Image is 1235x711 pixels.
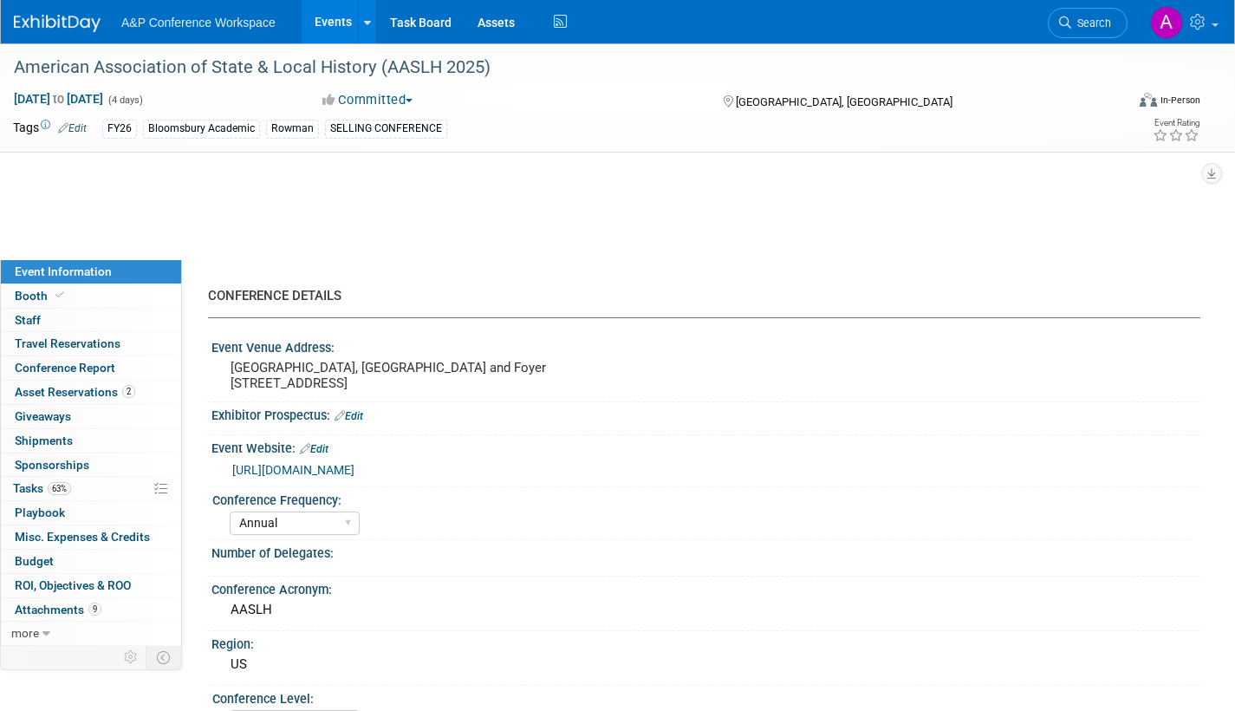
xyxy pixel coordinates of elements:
[15,264,112,278] span: Event Information
[15,554,54,568] span: Budget
[116,646,146,669] td: Personalize Event Tab Strip
[224,651,1187,678] div: US
[15,603,101,616] span: Attachments
[211,335,1200,356] div: Event Venue Address:
[1,525,181,549] a: Misc. Expenses & Credits
[1,574,181,597] a: ROI, Objectives & ROO
[1024,90,1200,116] div: Event Format
[14,15,101,32] img: ExhibitDay
[1,284,181,308] a: Booth
[1,501,181,525] a: Playbook
[11,626,39,640] span: more
[1140,93,1157,107] img: Format-Inperson.png
[143,120,260,138] div: Bloomsbury Academic
[1048,8,1128,38] a: Search
[15,409,71,423] span: Giveaways
[58,122,87,134] a: Edit
[15,578,131,592] span: ROI, Objectives & ROO
[107,95,143,106] span: (4 days)
[211,577,1200,598] div: Conference Acronym:
[1160,94,1200,107] div: In-Person
[1,453,181,477] a: Sponsorships
[50,92,67,106] span: to
[121,16,276,29] span: A&P Conference Workspace
[15,361,115,375] span: Conference Report
[1,477,181,500] a: Tasks63%
[1,309,181,332] a: Staff
[1,405,181,428] a: Giveaways
[231,360,604,391] pre: [GEOGRAPHIC_DATA], [GEOGRAPHIC_DATA] and Foyer [STREET_ADDRESS]
[15,289,68,303] span: Booth
[325,120,447,138] div: SELLING CONFERENCE
[48,482,71,495] span: 63%
[55,290,64,300] i: Booth reservation complete
[300,443,328,455] a: Edit
[13,119,87,139] td: Tags
[211,540,1200,562] div: Number of Delegates:
[232,463,354,477] a: [URL][DOMAIN_NAME]
[1,260,181,284] a: Event Information
[1150,6,1183,39] img: Amanda Oney
[15,530,150,544] span: Misc. Expenses & Credits
[1,598,181,622] a: Attachments9
[224,597,1187,623] div: AASLH
[212,686,1193,708] div: Conference Level:
[211,402,1200,425] div: Exhibitor Prospectus:
[1,622,181,645] a: more
[88,603,101,616] span: 9
[208,287,1187,305] div: CONFERENCE DETAILS
[15,506,65,519] span: Playbook
[1,429,181,453] a: Shipments
[211,435,1200,458] div: Event Website:
[15,313,41,327] span: Staff
[15,385,135,399] span: Asset Reservations
[15,336,120,350] span: Travel Reservations
[15,458,89,472] span: Sponsorships
[13,91,104,107] span: [DATE] [DATE]
[266,120,319,138] div: Rowman
[1,356,181,380] a: Conference Report
[316,91,419,109] button: Committed
[211,631,1200,653] div: Region:
[335,410,363,422] a: Edit
[1153,119,1199,127] div: Event Rating
[1,332,181,355] a: Travel Reservations
[8,52,1099,83] div: American Association of State & Local History (AASLH 2025)
[13,481,71,495] span: Tasks
[102,120,137,138] div: FY26
[15,434,73,447] span: Shipments
[212,487,1193,509] div: Conference Frequency:
[122,385,135,398] span: 2
[1,381,181,404] a: Asset Reservations2
[146,646,182,669] td: Toggle Event Tabs
[1071,16,1111,29] span: Search
[736,95,952,108] span: [GEOGRAPHIC_DATA], [GEOGRAPHIC_DATA]
[1,550,181,573] a: Budget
